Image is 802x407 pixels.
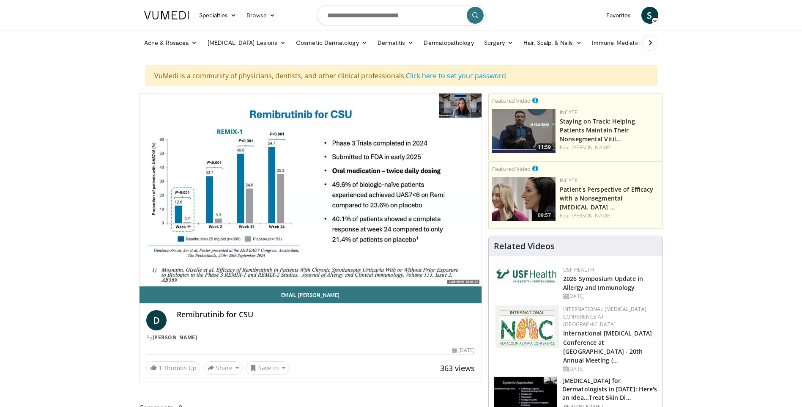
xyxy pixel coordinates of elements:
a: Immune-Mediated [587,34,655,51]
button: Share [204,361,243,375]
video-js: Video Player [140,93,482,286]
div: By [146,334,475,341]
div: Feat. [560,144,659,151]
div: [DATE] [563,292,656,300]
a: Email [PERSON_NAME] [140,286,482,303]
a: Dermatopathology [419,34,479,51]
a: Dermatitis [372,34,419,51]
a: USF Health [563,266,594,273]
img: VuMedi Logo [144,11,189,19]
a: Surgery [479,34,519,51]
a: Browse [241,7,280,24]
a: [PERSON_NAME] [572,144,612,151]
a: Favorites [601,7,636,24]
span: 09:57 [535,212,553,219]
a: Cosmetic Dermatology [291,34,372,51]
a: 1 Thumbs Up [146,361,200,374]
a: International [MEDICAL_DATA] Conference at [GEOGRAPHIC_DATA] - 20th Annual Meeting (… [563,329,652,364]
img: 2c48d197-61e9-423b-8908-6c4d7e1deb64.png.150x105_q85_crop-smart_upscale.jpg [492,177,556,221]
a: D [146,310,167,330]
span: 11:59 [535,143,553,151]
a: [PERSON_NAME] [572,212,612,219]
a: 2026 Symposium Update in Allergy and Immunology [563,275,643,291]
a: Specialties [194,7,242,24]
span: 1 [159,364,162,372]
a: Hair, Scalp, & Nails [518,34,586,51]
div: [DATE] [452,346,475,354]
a: International [MEDICAL_DATA] Conference at [GEOGRAPHIC_DATA] [563,305,646,328]
div: Feat. [560,212,659,220]
input: Search topics, interventions [317,5,486,25]
a: [MEDICAL_DATA] Lesions [203,34,291,51]
h4: Remibrutinib for CSU [177,310,475,319]
button: Save to [246,361,289,375]
a: 11:59 [492,109,556,153]
small: Featured Video [492,165,531,173]
h4: Related Videos [494,241,555,251]
a: Incyte [560,177,578,184]
div: VuMedi is a community of physicians, dentists, and other clinical professionals. [145,65,657,86]
a: 09:57 [492,177,556,221]
img: 6ba8804a-8538-4002-95e7-a8f8012d4a11.png.150x105_q85_autocrop_double_scale_upscale_version-0.2.jpg [495,266,559,285]
a: Click here to set your password [406,71,506,80]
a: Staying on Track: Helping Patients Maintain Their Nonsegmental Vitil… [560,117,635,143]
img: 9485e4e4-7c5e-4f02-b036-ba13241ea18b.png.150x105_q85_autocrop_double_scale_upscale_version-0.2.png [495,305,559,348]
a: Patient's Perspective of Efficacy with a Nonsegmental [MEDICAL_DATA] … [560,185,653,211]
a: [PERSON_NAME] [153,334,197,341]
div: [DATE] [563,365,656,373]
span: 363 views [440,363,475,373]
small: Featured Video [492,97,531,104]
a: Incyte [560,109,578,116]
img: fe0751a3-754b-4fa7-bfe3-852521745b57.png.150x105_q85_crop-smart_upscale.jpg [492,109,556,153]
a: Acne & Rosacea [139,34,203,51]
a: S [641,7,658,24]
h3: [MEDICAL_DATA] for Dermatologists in [DATE]: Here's an Idea...Treat Skin Di… [562,377,657,402]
